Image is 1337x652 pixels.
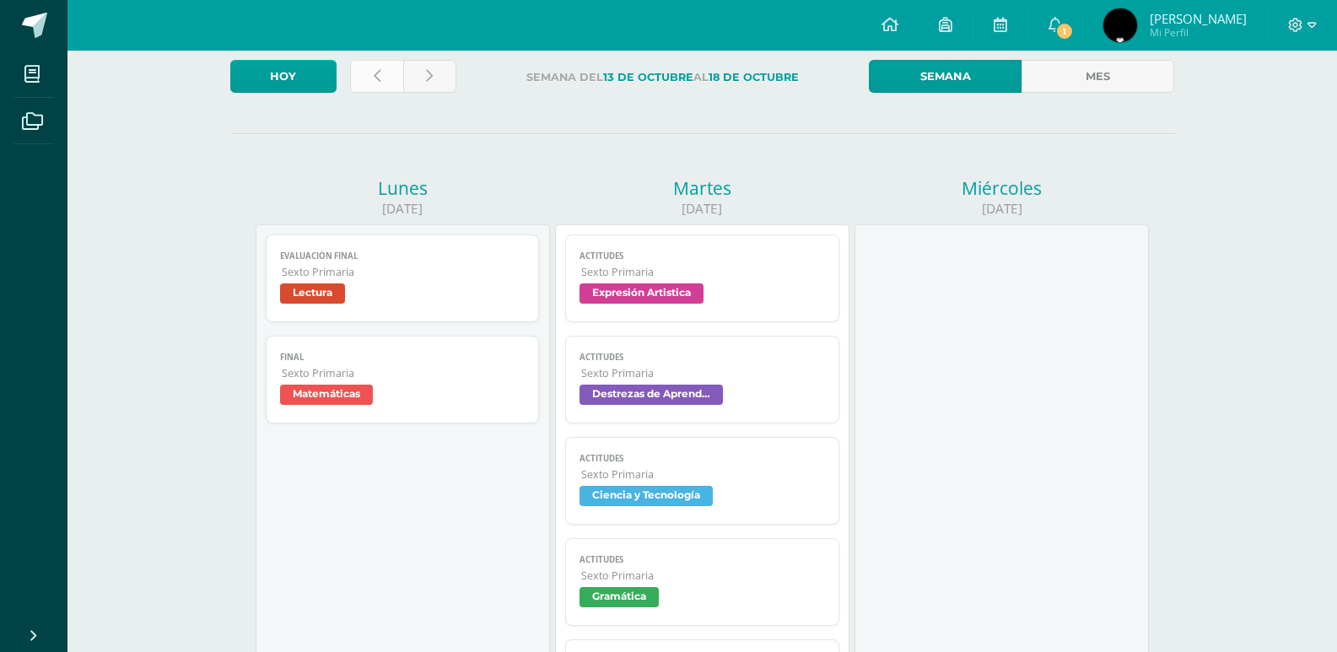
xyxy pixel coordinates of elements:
[580,587,659,607] span: Gramática
[280,251,526,261] span: Evaluación final
[854,176,1149,200] div: Miércoles
[256,200,550,218] div: [DATE]
[581,568,825,583] span: Sexto Primaria
[565,336,839,423] a: ActitudesSexto PrimariaDestrezas de Aprendizaje
[580,352,825,363] span: Actitudes
[280,385,373,405] span: Matemáticas
[854,200,1149,218] div: [DATE]
[565,234,839,322] a: ACTITUDESSexto PrimariaExpresión Artistica
[581,467,825,482] span: Sexto Primaria
[580,554,825,565] span: Actitudes
[869,60,1022,93] a: Semana
[1055,22,1074,40] span: 1
[230,60,337,93] a: Hoy
[580,283,704,304] span: Expresión Artistica
[580,453,825,464] span: Actitudes
[470,60,855,94] label: Semana del al
[282,366,526,380] span: Sexto Primaria
[555,176,849,200] div: Martes
[282,265,526,279] span: Sexto Primaria
[266,234,540,322] a: Evaluación finalSexto PrimariaLectura
[580,251,825,261] span: ACTITUDES
[580,385,723,405] span: Destrezas de Aprendizaje
[555,200,849,218] div: [DATE]
[280,283,345,304] span: Lectura
[709,71,799,84] strong: 18 de Octubre
[565,437,839,525] a: ActitudesSexto PrimariaCiencia y Tecnología
[266,336,540,423] a: FinalSexto PrimariaMatemáticas
[580,486,713,506] span: Ciencia y Tecnología
[1103,8,1137,42] img: 3b5d3dbc273b296c7711c4ad59741bbc.png
[280,352,526,363] span: Final
[1150,25,1247,40] span: Mi Perfil
[581,265,825,279] span: Sexto Primaria
[256,176,550,200] div: Lunes
[1022,60,1174,93] a: Mes
[581,366,825,380] span: Sexto Primaria
[1150,10,1247,27] span: [PERSON_NAME]
[565,538,839,626] a: ActitudesSexto PrimariaGramática
[603,71,693,84] strong: 13 de Octubre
